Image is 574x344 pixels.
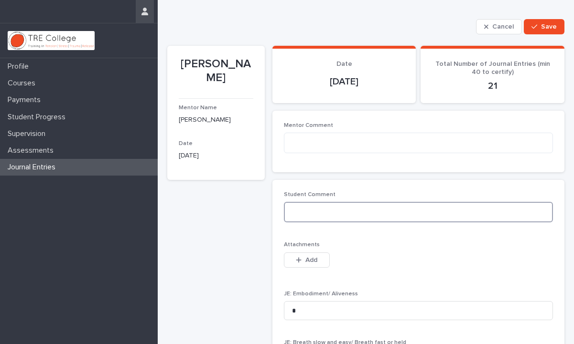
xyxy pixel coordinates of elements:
p: Assessments [4,146,61,155]
p: Courses [4,79,43,88]
span: Mentor Name [179,105,217,111]
span: Attachments [284,242,320,248]
p: Journal Entries [4,163,63,172]
span: Total Number of Journal Entries (min 40 to certify) [435,61,550,75]
span: Cancel [492,23,514,30]
span: Mentor Comment [284,123,333,128]
p: [DATE] [179,151,253,161]
p: [PERSON_NAME] [179,115,253,125]
p: 21 [432,80,553,92]
span: Student Comment [284,192,336,198]
span: Save [541,23,557,30]
p: Student Progress [4,113,73,122]
button: Save [524,19,564,34]
p: Payments [4,95,48,104]
img: L01RLPSrRaOWR30Oqb5K [8,31,95,50]
p: Supervision [4,129,53,138]
button: Cancel [476,19,522,34]
span: JE: Embodiment/ Aliveness [284,291,358,297]
p: [DATE] [284,76,405,87]
p: Profile [4,62,36,71]
span: Add [305,257,317,263]
p: [PERSON_NAME] [179,57,253,85]
span: Date [336,61,352,67]
button: Add [284,252,330,268]
span: Date [179,141,193,146]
